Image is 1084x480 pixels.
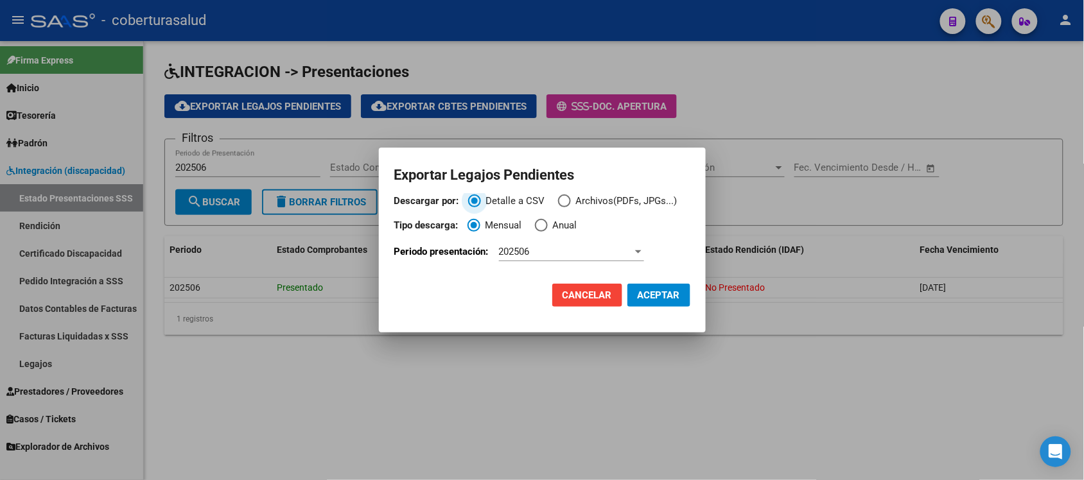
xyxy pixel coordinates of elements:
mat-radio-group: Descargar por: [394,194,690,215]
strong: Tipo descarga: [394,219,459,231]
span: Mensual [480,218,522,233]
mat-radio-group: Tipo de descarga: [394,218,690,239]
span: Periodo presentación: [394,246,489,257]
h2: Exportar Legajos Pendientes [394,163,690,187]
span: 202506 [499,246,530,257]
span: Anual [548,218,577,233]
span: Detalle a CSV [481,194,545,209]
button: Cancelar [552,284,622,307]
span: Cancelar [563,289,612,301]
span: Archivos(PDFs, JPGs...) [571,194,677,209]
span: ACEPTAR [638,289,680,301]
div: Open Intercom Messenger [1040,436,1071,467]
strong: Descargar por: [394,195,459,207]
button: ACEPTAR [627,284,690,307]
